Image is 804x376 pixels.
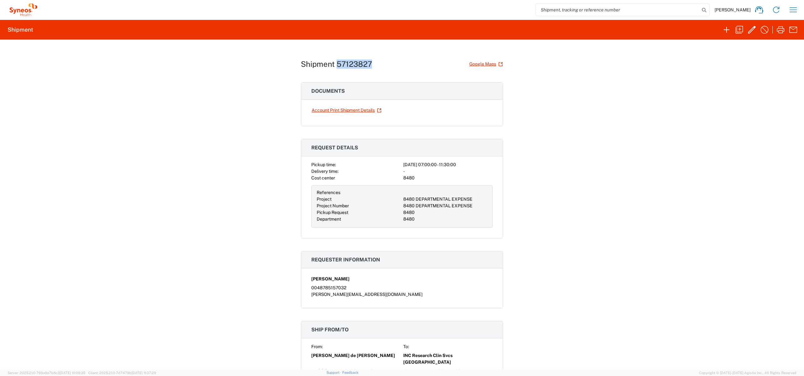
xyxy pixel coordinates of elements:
div: 8480 [403,209,487,216]
div: 0048785157032 [311,285,493,291]
span: Cost center [311,175,335,180]
span: Server: 2025.21.0-769a9a7b8c3 [8,371,85,375]
a: Google Maps [469,59,503,70]
div: Project Number [317,203,401,209]
div: Department [317,216,401,222]
div: Pickup Request [317,209,401,216]
span: References [317,190,340,195]
a: Account Print Shipment Details [311,105,382,116]
span: Requester information [311,257,380,263]
div: Project [317,196,401,203]
span: Ship from/to [311,327,349,333]
input: Shipment, tracking or reference number [536,4,700,16]
a: Support [326,371,342,374]
span: [DATE] 11:37:29 [131,371,156,375]
span: To: [403,344,409,349]
span: [DATE] 10:09:35 [60,371,85,375]
h2: Shipment [8,26,33,34]
span: [PERSON_NAME] [715,7,751,13]
span: INC Research Clin Svcs [GEOGRAPHIC_DATA] [403,352,493,366]
span: Client: 2025.21.0-7d7479b [88,371,156,375]
div: [PERSON_NAME][EMAIL_ADDRESS][DOMAIN_NAME] [311,291,493,298]
div: 8480 [403,175,493,181]
span: Delivery time: [311,169,338,174]
span: Request details [311,145,358,151]
div: [STREET_ADDRESS][PERSON_NAME] [403,368,493,374]
span: Copyright © [DATE]-[DATE] Agistix Inc., All Rights Reserved [699,370,796,376]
div: 8480 DEPARTMENTAL EXPENSE [403,196,487,203]
h1: Shipment 57123827 [301,60,372,69]
div: 8480 DEPARTMENTAL EXPENSE [403,203,487,209]
div: 8480 [403,216,487,222]
a: Feedback [342,371,358,374]
span: [PERSON_NAME] [311,276,350,282]
span: Documents [311,88,345,94]
div: And del recinto [GEOGRAPHIC_DATA], [311,368,401,374]
span: [PERSON_NAME] de [PERSON_NAME] [311,352,395,359]
span: Pickup time: [311,162,336,167]
div: [DATE] 07:00:00 - 11:30:00 [403,161,493,168]
div: - [403,168,493,175]
span: From: [311,344,323,349]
